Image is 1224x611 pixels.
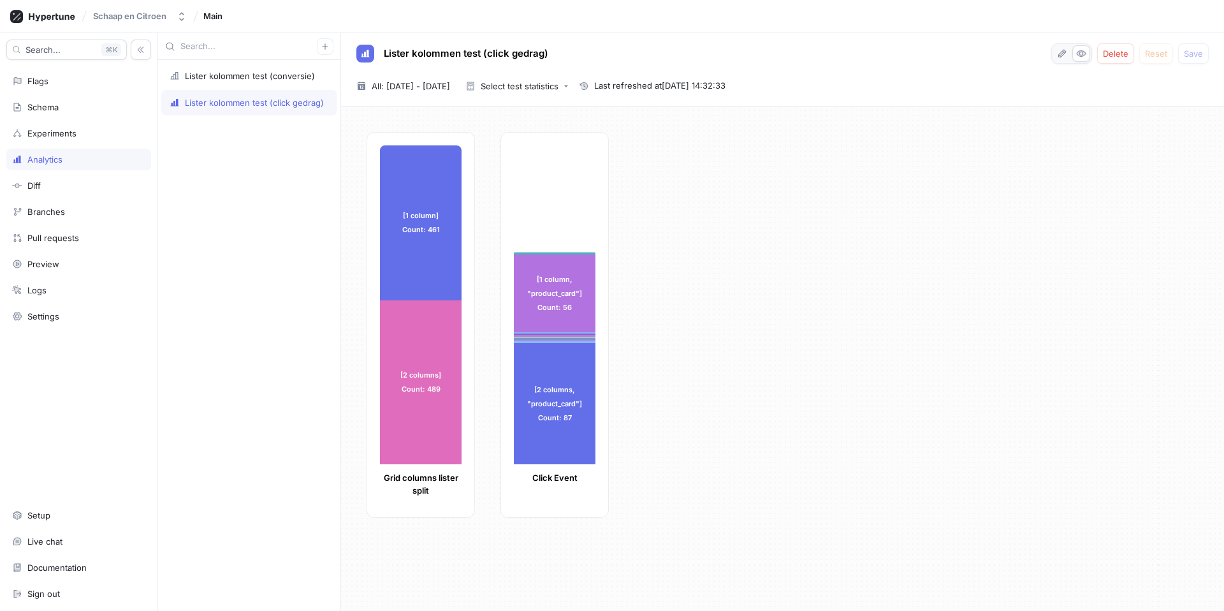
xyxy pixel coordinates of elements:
span: Reset [1145,50,1167,57]
div: Setup [27,510,50,520]
div: Lister kolommen test (click gedrag) [185,98,324,108]
div: [1 column, "product_card"] Count: 56 [514,254,595,332]
p: Grid columns lister split [380,472,462,497]
span: Lister kolommen test (click gedrag) [384,48,548,59]
div: Schaap en Citroen [93,11,166,22]
div: Flags [27,76,48,86]
span: Main [203,11,222,20]
span: Search... [25,46,61,54]
div: Schema [27,102,59,112]
div: [1 column] Count: 461 [380,145,462,300]
div: Logs [27,285,47,295]
div: Experiments [27,128,76,138]
span: Save [1184,50,1203,57]
input: Search... [180,40,317,53]
div: Analytics [27,154,62,165]
div: [2 columns, "product_card"] Count: 87 [514,343,595,464]
a: Documentation [6,557,151,578]
div: Select test statistics [481,82,558,91]
button: Schaap en Citroen [88,6,192,27]
div: Documentation [27,563,87,573]
div: Settings [27,311,59,321]
span: Last refreshed at [DATE] 14:32:33 [594,80,725,92]
button: Select test statistics [460,77,574,96]
div: Preview [27,259,59,269]
span: Delete [1103,50,1128,57]
div: Pull requests [27,233,79,243]
div: K [101,43,121,56]
div: Diff [27,180,41,191]
div: [2 columns] Count: 489 [380,300,462,464]
div: Sign out [27,589,60,599]
button: Reset [1139,43,1173,64]
button: Save [1178,43,1209,64]
button: Search...K [6,40,127,60]
span: All: [DATE] - [DATE] [372,80,450,92]
div: Lister kolommen test (conversie) [185,71,315,81]
p: Click Event [514,472,595,485]
div: Branches [27,207,65,217]
button: Delete [1097,43,1134,64]
div: Live chat [27,536,62,547]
